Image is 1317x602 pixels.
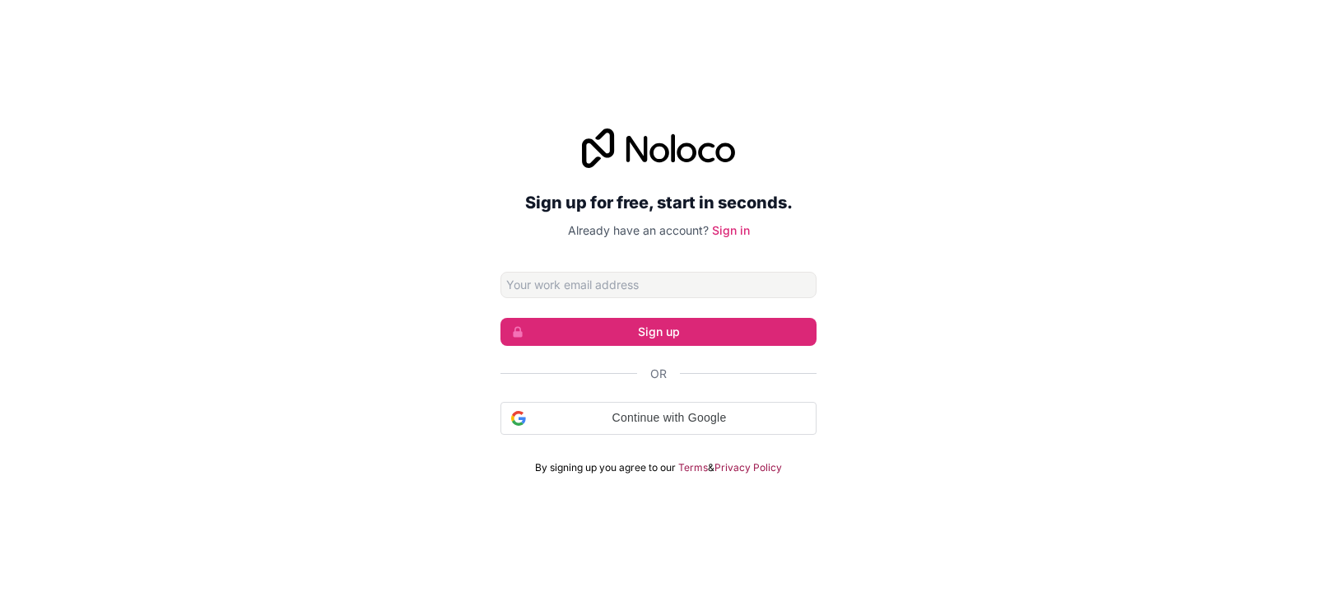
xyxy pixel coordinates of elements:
[533,409,806,427] span: Continue with Google
[500,318,817,346] button: Sign up
[500,272,817,298] input: Email address
[708,461,714,474] span: &
[714,461,782,474] a: Privacy Policy
[712,223,750,237] a: Sign in
[678,461,708,474] a: Terms
[535,461,676,474] span: By signing up you agree to our
[568,223,709,237] span: Already have an account?
[650,366,667,382] span: Or
[500,188,817,217] h2: Sign up for free, start in seconds.
[500,402,817,435] div: Continue with Google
